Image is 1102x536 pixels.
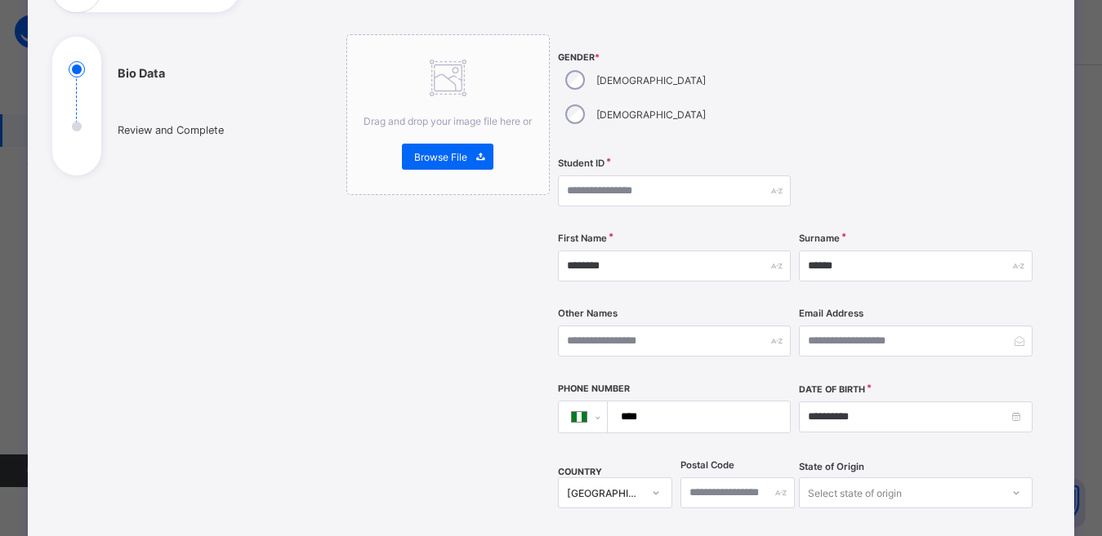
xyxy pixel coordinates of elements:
label: Surname [799,233,840,244]
div: Drag and drop your image file here orBrowse File [346,34,550,195]
span: State of Origin [799,461,864,472]
div: Select state of origin [808,477,902,508]
label: Date of Birth [799,384,865,395]
label: First Name [558,233,607,244]
label: Phone Number [558,383,630,394]
label: Other Names [558,308,618,319]
div: [GEOGRAPHIC_DATA] [567,487,642,499]
label: [DEMOGRAPHIC_DATA] [596,74,706,86]
span: Browse File [414,151,467,163]
label: Student ID [558,157,605,169]
label: Email Address [799,308,863,319]
span: Gender [558,52,791,63]
span: COUNTRY [558,467,602,477]
span: Drag and drop your image file here or [364,115,532,127]
label: [DEMOGRAPHIC_DATA] [596,109,706,121]
label: Postal Code [680,459,734,471]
